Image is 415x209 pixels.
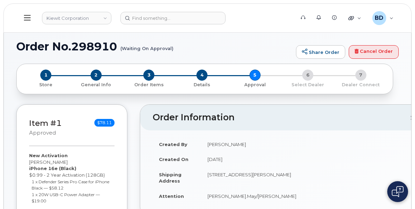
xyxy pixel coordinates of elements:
[16,40,293,53] h1: Order No.298910
[143,70,154,81] span: 3
[120,40,173,51] small: (Waiting On Approval)
[29,130,56,136] small: approved
[29,166,76,171] strong: iPhone 16e (Black)
[178,82,226,88] p: Details
[392,186,404,197] img: Open chat
[29,153,68,158] strong: New Activation
[159,142,187,147] strong: Created By
[159,193,184,199] strong: Attention
[196,70,207,81] span: 4
[153,113,410,122] h2: Order Information
[70,81,123,88] a: 2 General Info
[159,172,181,184] strong: Shipping Address
[32,192,100,204] small: 1 x 20W USB-C Power Adapter — $19.00
[29,118,62,128] a: Item #1
[22,81,70,88] a: 1 Store
[122,81,176,88] a: 3 Order Items
[125,82,173,88] p: Order Items
[73,82,120,88] p: General Info
[40,70,51,81] span: 1
[94,119,115,127] span: $78.11
[32,179,109,191] small: 1 x Defender Series Pro Case for iPhone Black — $58.12
[176,81,229,88] a: 4 Details
[296,45,345,59] a: Share Order
[349,45,399,59] a: Cancel Order
[25,82,67,88] p: Store
[159,156,188,162] strong: Created On
[91,70,102,81] span: 2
